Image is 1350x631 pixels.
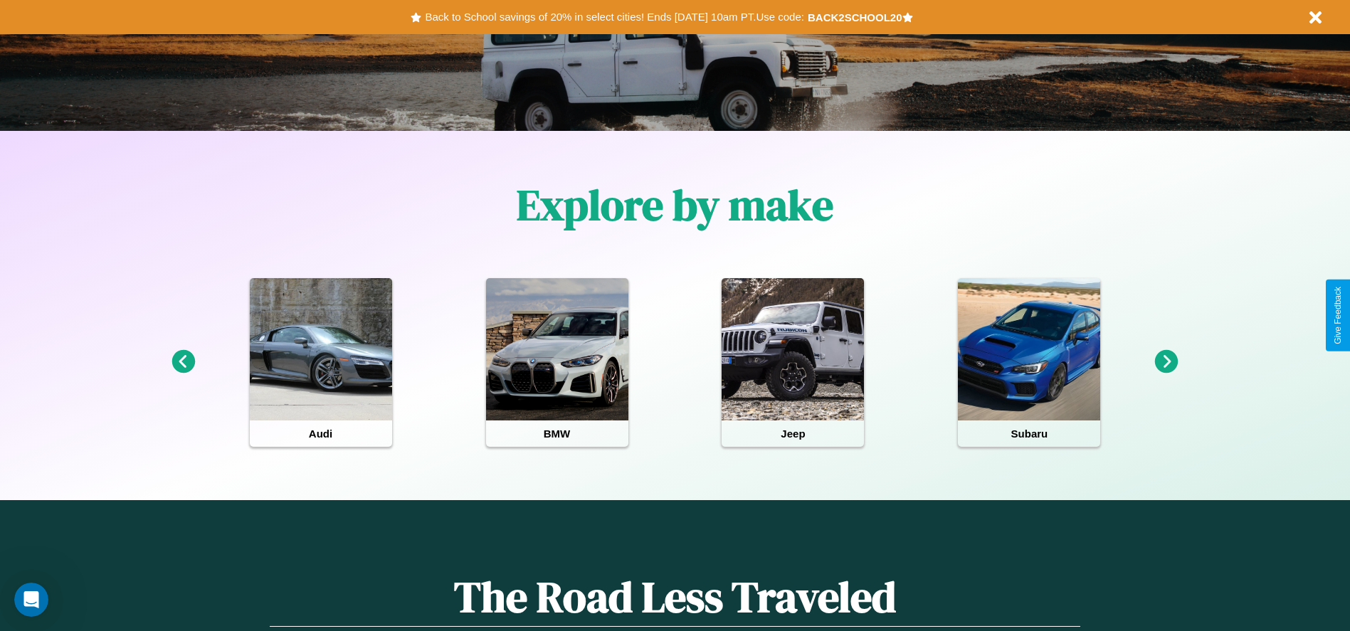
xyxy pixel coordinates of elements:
h1: The Road Less Traveled [270,568,1080,627]
b: BACK2SCHOOL20 [808,11,902,23]
h1: Explore by make [517,176,833,234]
h4: Subaru [958,420,1100,447]
h4: Jeep [722,420,864,447]
iframe: Intercom live chat [14,583,48,617]
h4: Audi [250,420,392,447]
div: Give Feedback [1333,287,1343,344]
h4: BMW [486,420,628,447]
button: Back to School savings of 20% in select cities! Ends [DATE] 10am PT.Use code: [421,7,807,27]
